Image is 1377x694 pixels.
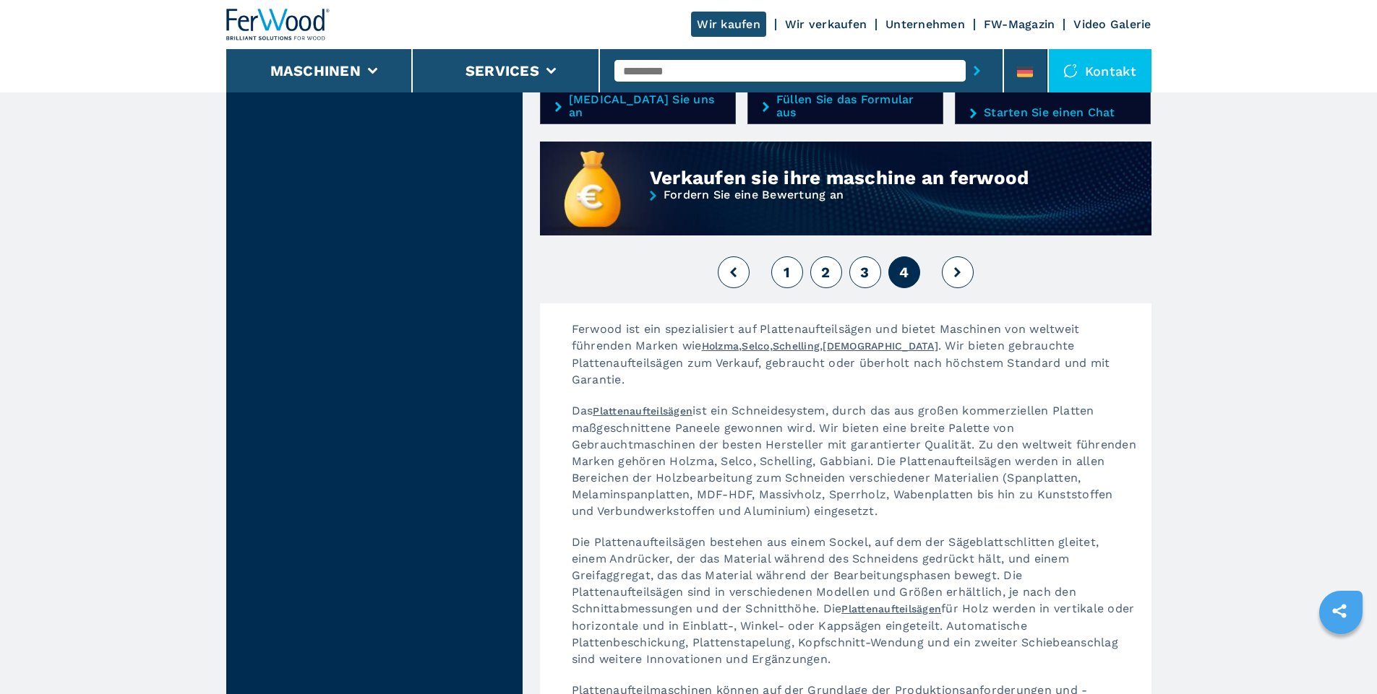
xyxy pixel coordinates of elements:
[557,402,1151,534] p: Das ist ein Schneidesystem, durch das aus großen kommerziellen Platten maßgeschnittene Paneele ge...
[860,264,869,281] span: 3
[555,93,721,119] a: [MEDICAL_DATA] Sie uns an
[1316,629,1366,683] iframe: Chat
[270,62,361,79] button: Maschinen
[899,264,909,281] span: 4
[593,405,692,417] a: Plattenaufteilsägen
[821,264,830,281] span: 2
[810,256,842,288] button: 2
[823,340,938,352] a: [DEMOGRAPHIC_DATA]
[742,340,769,352] a: Selco
[1073,17,1151,31] a: Video Galerie
[1049,49,1151,92] div: Kontakt
[226,9,330,40] img: Ferwood
[1063,64,1078,78] img: Kontakt
[785,17,867,31] a: Wir verkaufen
[841,603,941,615] a: Plattenaufteilsägen
[784,264,790,281] span: 1
[966,54,988,87] button: submit-button
[970,106,1136,119] a: Starten Sie einen Chat
[888,256,920,288] button: 4
[849,256,881,288] button: 3
[763,93,928,119] a: Füllen Sie das Formular aus
[771,256,803,288] button: 1
[773,340,820,352] a: Schelling
[691,12,766,37] a: Wir kaufen
[557,534,1151,682] p: Die Plattenaufteilsägen bestehen aus einem Sockel, auf dem der Sägeblattschlitten gleitet, einem ...
[540,189,1151,238] a: Fordern Sie eine Bewertung an
[557,321,1151,402] p: Ferwood ist ein spezialisiert auf Plattenaufteilsägen und bietet Maschinen von weltweit führenden...
[885,17,965,31] a: Unternehmen
[702,340,739,352] a: Holzma
[466,62,539,79] button: Services
[984,17,1055,31] a: FW-Magazin
[1321,593,1357,629] a: sharethis
[650,166,1051,189] div: Verkaufen sie ihre maschine an ferwood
